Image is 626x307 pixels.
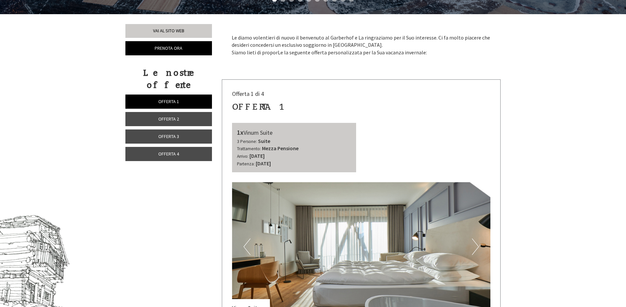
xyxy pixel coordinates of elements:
[158,116,179,122] span: Offerta 2
[262,145,299,152] b: Mezza Pensione
[158,98,179,104] span: Offerta 1
[232,101,285,113] div: Offerta 1
[237,128,352,137] div: Vinum Suite
[258,138,270,144] b: Suite
[232,34,491,57] p: Le diamo volentieri di nuovo il benvenuto al Garberhof e La ringraziamo per il Suo interesse. Ci ...
[125,67,212,91] div: Le nostre offerte
[244,238,250,255] button: Previous
[125,24,212,38] a: Vai al sito web
[237,161,255,167] small: Partenza:
[237,139,257,144] small: 3 Persone:
[237,146,261,152] small: Trattamento:
[472,238,479,255] button: Next
[158,151,179,157] span: Offerta 4
[158,133,179,139] span: Offerta 3
[232,90,264,98] span: Offerta 1 di 4
[237,128,244,136] b: 1x
[125,41,212,55] a: Prenota ora
[256,160,271,167] b: [DATE]
[249,153,265,159] b: [DATE]
[237,153,248,159] small: Arrivo:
